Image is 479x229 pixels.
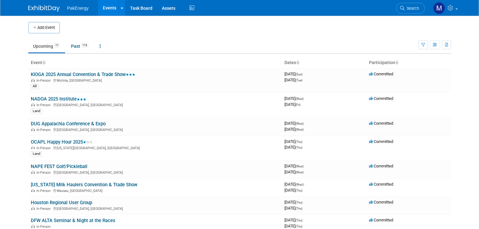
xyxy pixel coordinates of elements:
span: Committed [369,96,393,101]
span: - [303,72,304,76]
th: Dates [282,57,366,68]
div: Land [31,151,42,157]
span: - [303,218,304,222]
span: - [305,121,306,126]
a: DUG Appalachia Conference & Expo [31,121,106,127]
span: [DATE] [284,127,304,132]
span: - [305,96,306,101]
span: Committed [369,164,393,168]
th: Event [28,57,282,68]
span: [DATE] [284,200,304,204]
div: Wichita, [GEOGRAPHIC_DATA] [31,78,279,83]
div: All [31,84,39,89]
img: In-Person Event [31,103,35,106]
span: In-Person [36,225,52,229]
div: [US_STATE][GEOGRAPHIC_DATA], [GEOGRAPHIC_DATA] [31,145,279,150]
div: Wausau, [GEOGRAPHIC_DATA] [31,188,279,193]
span: (Thu) [295,225,302,228]
span: (Wed) [295,165,304,168]
span: Committed [369,121,393,126]
span: [DATE] [284,96,306,101]
img: Mary Walker [433,2,445,14]
a: Sort by Start Date [296,60,299,65]
span: In-Person [36,146,52,150]
img: In-Person Event [31,189,35,192]
span: Committed [369,182,393,187]
span: - [303,200,304,204]
span: [DATE] [284,121,306,126]
a: OCAPL Happy Hour 2025 [31,139,92,145]
span: In-Person [36,207,52,211]
a: DFW ALTA Seminar & Night at the Races [31,218,115,223]
span: (Thu) [295,201,302,204]
a: KIOGA 2025 Annual Convention & Trade Show [31,72,135,77]
span: [DATE] [284,170,304,174]
span: [DATE] [284,218,304,222]
span: [DATE] [284,188,302,193]
span: 11 [53,43,60,48]
a: Sort by Event Name [42,60,45,65]
div: [GEOGRAPHIC_DATA], [GEOGRAPHIC_DATA] [31,102,279,107]
span: In-Person [36,128,52,132]
img: ExhibitDay [28,5,60,12]
span: In-Person [36,189,52,193]
button: Add Event [28,22,60,33]
div: [GEOGRAPHIC_DATA], [GEOGRAPHIC_DATA] [31,206,279,211]
img: In-Person Event [31,79,35,82]
div: [GEOGRAPHIC_DATA], [GEOGRAPHIC_DATA] [31,127,279,132]
span: In-Person [36,171,52,175]
img: In-Person Event [31,146,35,149]
a: NADOA 2025 Institute [31,96,86,102]
a: NAPE FEST Golf/Pickleball [31,164,87,169]
span: (Thu) [295,207,302,210]
img: In-Person Event [31,225,35,228]
div: Land [31,108,42,114]
span: (Wed) [295,183,304,186]
span: (Fri) [295,103,300,106]
span: (Wed) [295,128,304,131]
span: (Wed) [295,122,304,125]
img: In-Person Event [31,128,35,131]
span: [DATE] [284,139,304,144]
span: - [305,164,306,168]
span: PakEnergy [67,6,89,11]
span: - [305,182,306,187]
span: [DATE] [284,145,302,150]
span: (Wed) [295,171,304,174]
img: In-Person Event [31,171,35,174]
span: [DATE] [284,182,306,187]
a: Sort by Participation Type [395,60,398,65]
a: Search [396,3,425,14]
span: [DATE] [284,206,302,210]
span: 113 [80,43,89,48]
a: Houston Regional User Group [31,200,92,205]
span: (Thu) [295,140,302,144]
a: Upcoming11 [28,40,65,52]
span: [DATE] [284,78,302,82]
span: (Tue) [295,79,302,82]
span: Search [405,6,419,11]
a: [US_STATE] Milk Haulers Convention & Trade Show [31,182,137,188]
span: Committed [369,218,393,222]
span: - [303,139,304,144]
span: Committed [369,139,393,144]
span: (Thu) [295,219,302,222]
div: [GEOGRAPHIC_DATA], [GEOGRAPHIC_DATA] [31,170,279,175]
img: In-Person Event [31,207,35,210]
span: [DATE] [284,72,304,76]
span: [DATE] [284,102,300,107]
span: [DATE] [284,224,302,228]
span: (Thu) [295,189,302,192]
span: (Sun) [295,73,302,76]
span: Committed [369,72,393,76]
span: In-Person [36,103,52,107]
span: [DATE] [284,164,306,168]
span: In-Person [36,79,52,83]
span: Committed [369,200,393,204]
a: Past113 [66,40,94,52]
span: (Thu) [295,146,302,149]
span: (Wed) [295,97,304,101]
th: Participation [366,57,451,68]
